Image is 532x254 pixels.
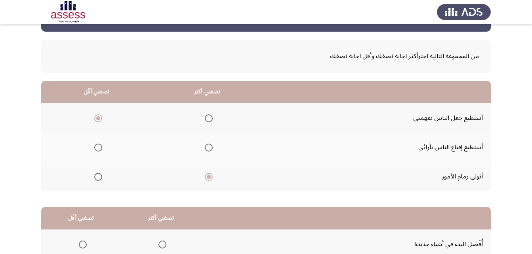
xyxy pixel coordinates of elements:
mat-radio-group: Select an option [202,170,213,183]
mat-radio-group: Select an option [202,111,213,125]
span: من المجموعة التالية اخترأكثر اجابة تصفك وأقل اجابة تصفك [53,49,479,63]
mat-radio-group: Select an option [76,237,87,251]
td: أستطيع إقناع الناس بآرائي [263,133,491,162]
img: Assess Talent Management logo [437,1,491,23]
td: أتولى زمام الأمور [263,162,491,191]
th: تصفني أكثر [121,207,201,229]
th: تصفني أقَل [41,81,152,103]
img: Assessment logo of OCM R1 ASSESS [41,1,95,23]
mat-radio-group: Select an option [155,237,166,251]
th: تصفني أقَل [41,207,121,229]
th: تصفني أكثر [152,81,263,103]
mat-radio-group: Select an option [202,140,213,154]
td: أستطيع جعل الناس تفهمني [263,103,491,133]
mat-radio-group: Select an option [91,140,102,154]
mat-radio-group: Select an option [91,111,102,125]
mat-radio-group: Select an option [91,170,102,183]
